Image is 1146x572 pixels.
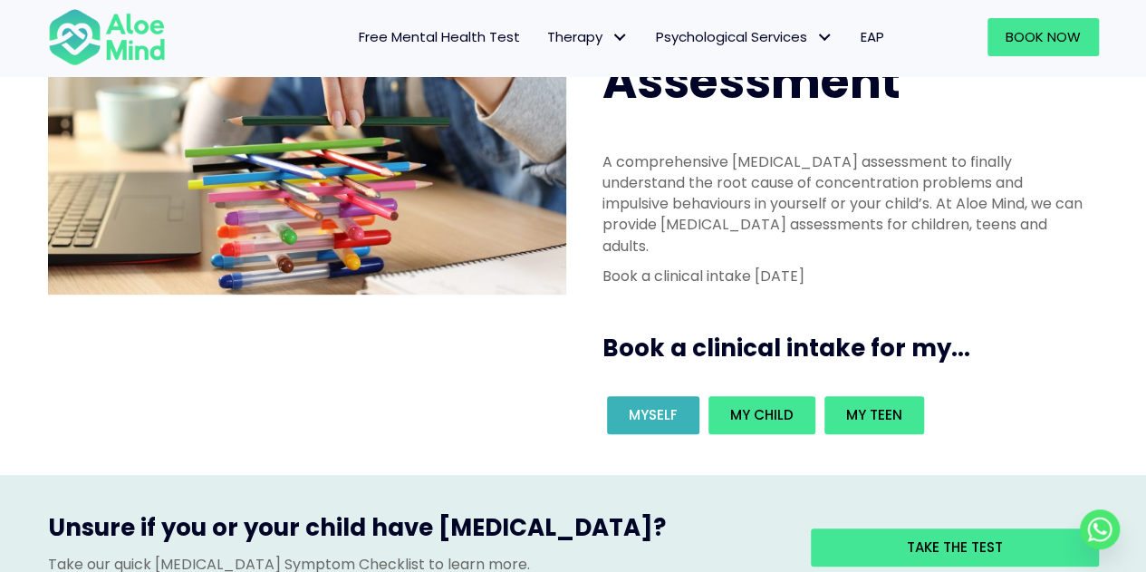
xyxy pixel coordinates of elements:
h3: Unsure if you or your child have [MEDICAL_DATA]? [48,511,784,553]
h3: Book a clinical intake for my... [602,332,1106,364]
span: My child [730,405,794,424]
a: Take the test [811,528,1099,567]
p: Book a clinical intake [DATE] [602,266,1088,286]
span: Take the test [907,538,1003,557]
span: My teen [846,405,902,424]
span: Psychological Services: submenu [812,24,838,51]
a: EAP [847,18,898,56]
span: EAP [861,27,884,46]
span: Myself [629,405,678,424]
p: A comprehensive [MEDICAL_DATA] assessment to finally understand the root cause of concentration p... [602,151,1088,257]
span: Therapy [547,27,629,46]
a: Book Now [987,18,1099,56]
span: Free Mental Health Test [359,27,520,46]
nav: Menu [189,18,898,56]
a: Whatsapp [1080,509,1120,549]
a: My child [708,396,815,434]
img: Aloe mind Logo [48,7,166,67]
div: Book an intake for my... [602,392,1088,439]
span: Psychological Services [656,27,833,46]
span: Therapy: submenu [607,24,633,51]
a: Free Mental Health Test [345,18,534,56]
a: Myself [607,396,699,434]
span: Book Now [1006,27,1081,46]
a: TherapyTherapy: submenu [534,18,642,56]
a: My teen [824,396,924,434]
a: Psychological ServicesPsychological Services: submenu [642,18,847,56]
